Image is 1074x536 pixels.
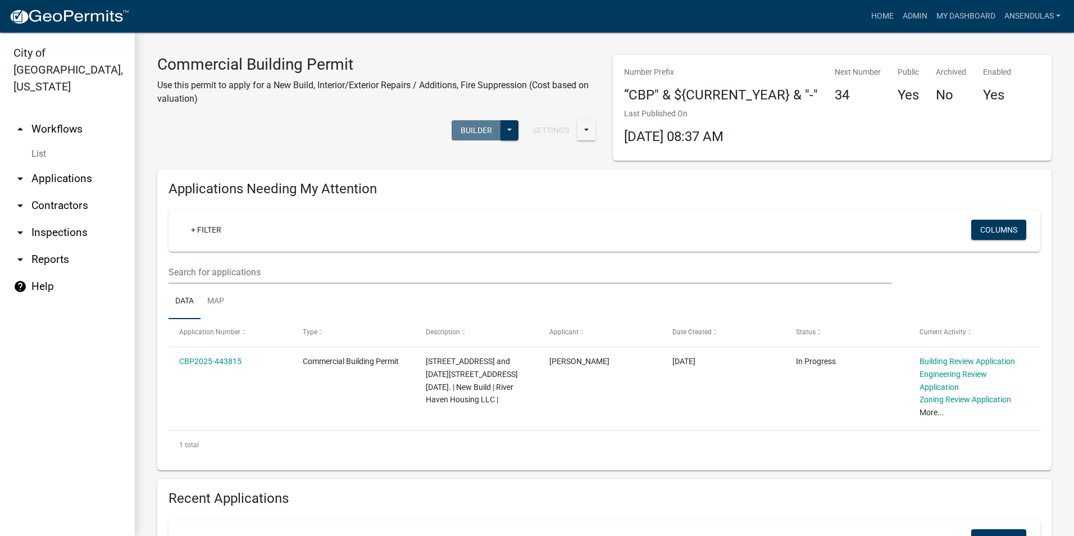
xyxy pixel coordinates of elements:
h4: Recent Applications [169,490,1040,507]
a: CBP2025-443815 [179,357,242,366]
i: arrow_drop_down [13,199,27,212]
span: [DATE] 08:37 AM [624,129,723,144]
i: arrow_drop_down [13,253,27,266]
datatable-header-cell: Description [415,319,539,346]
a: More... [920,408,944,417]
div: 1 total [169,431,1040,459]
h4: 34 [835,87,881,103]
h4: Applications Needing My Attention [169,181,1040,197]
a: + Filter [182,220,230,240]
a: Admin [898,6,932,27]
a: Building Review Application [920,357,1015,366]
span: In Progress [796,357,836,366]
button: Builder [452,120,501,140]
span: Date Created [672,328,712,336]
button: Columns [971,220,1026,240]
a: Engineering Review Application [920,370,987,392]
a: Home [867,6,898,27]
span: Dean Madagan [549,357,609,366]
span: 1800 North Highland Avenue and 1425-1625 Maplewood Drive. | New Build | River Haven Housing LLC | [426,357,518,404]
h4: “CBP" & ${CURRENT_YEAR} & "-" [624,87,818,103]
p: Next Number [835,66,881,78]
p: Enabled [983,66,1011,78]
h4: No [936,87,966,103]
datatable-header-cell: Status [785,319,909,346]
a: ansendulas [1000,6,1065,27]
i: help [13,280,27,293]
p: Last Published On [624,108,723,120]
datatable-header-cell: Type [292,319,416,346]
i: arrow_drop_down [13,226,27,239]
h3: Commercial Building Permit [157,55,596,74]
a: My Dashboard [932,6,1000,27]
button: Settings [524,120,578,140]
a: Data [169,284,201,320]
h4: Yes [983,87,1011,103]
i: arrow_drop_up [13,122,27,136]
datatable-header-cell: Current Activity [908,319,1032,346]
datatable-header-cell: Application Number [169,319,292,346]
span: 07/01/2025 [672,357,695,366]
span: Current Activity [920,328,966,336]
span: Applicant [549,328,579,336]
input: Search for applications [169,261,892,284]
a: Zoning Review Application [920,395,1011,404]
datatable-header-cell: Applicant [539,319,662,346]
span: Description [426,328,460,336]
p: Use this permit to apply for a New Build, Interior/Exterior Repairs / Additions, Fire Suppression... [157,79,596,106]
span: Application Number [179,328,240,336]
p: Public [898,66,919,78]
p: Archived [936,66,966,78]
p: Number Prefix [624,66,818,78]
span: Status [796,328,816,336]
i: arrow_drop_down [13,172,27,185]
span: Type [303,328,317,336]
span: Commercial Building Permit [303,357,399,366]
datatable-header-cell: Date Created [662,319,785,346]
h4: Yes [898,87,919,103]
a: Map [201,284,231,320]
